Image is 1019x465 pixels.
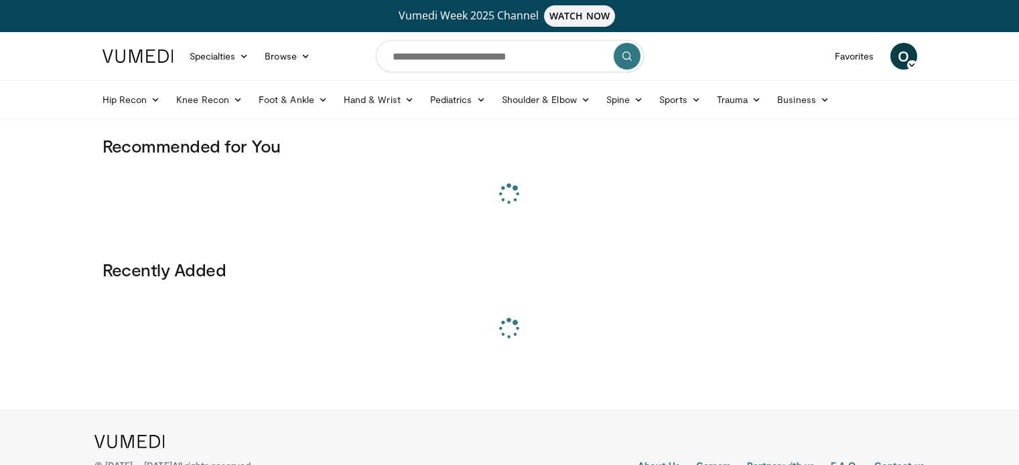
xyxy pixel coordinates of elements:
a: Favorites [827,43,882,70]
h3: Recommended for You [103,135,917,157]
a: Hip Recon [94,86,169,113]
a: Business [769,86,837,113]
a: O [890,43,917,70]
a: Knee Recon [168,86,251,113]
img: VuMedi Logo [103,50,174,63]
a: Pediatrics [422,86,494,113]
a: Vumedi Week 2025 ChannelWATCH NOW [105,5,915,27]
a: Hand & Wrist [336,86,422,113]
a: Foot & Ankle [251,86,336,113]
img: VuMedi Logo [94,435,165,448]
a: Sports [651,86,709,113]
a: Browse [257,43,318,70]
a: Spine [598,86,651,113]
h3: Recently Added [103,259,917,280]
a: Trauma [709,86,770,113]
a: Specialties [182,43,257,70]
a: Shoulder & Elbow [494,86,598,113]
input: Search topics, interventions [376,40,644,72]
span: WATCH NOW [544,5,615,27]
